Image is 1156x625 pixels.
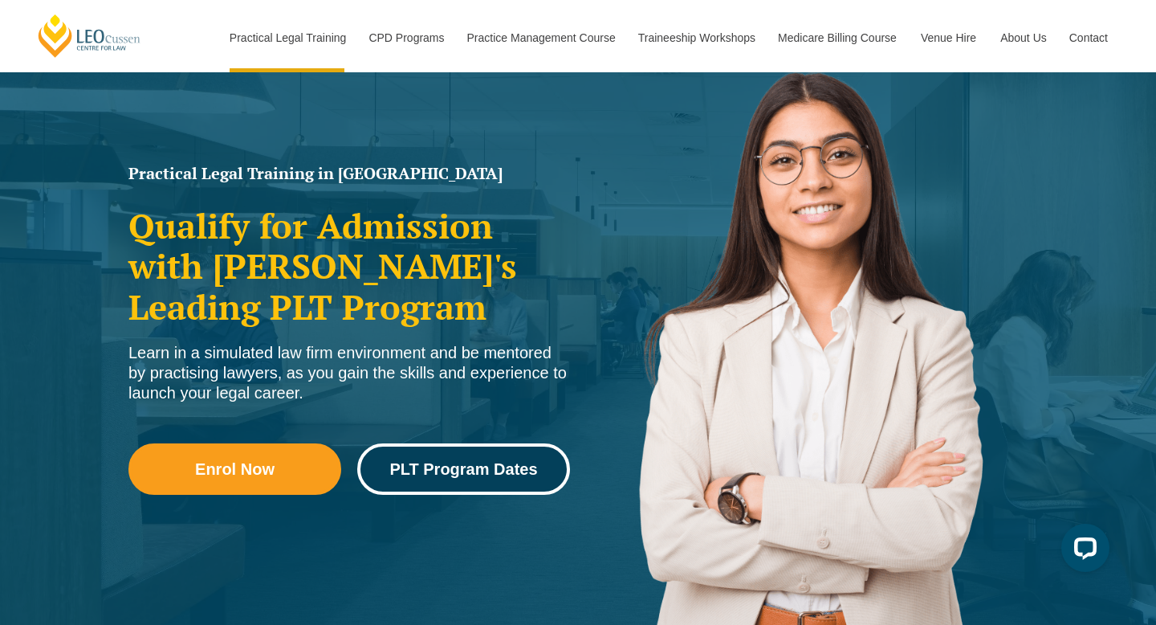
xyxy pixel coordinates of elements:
iframe: LiveChat chat widget [1048,517,1116,585]
a: Enrol Now [128,443,341,495]
a: About Us [988,3,1057,72]
a: PLT Program Dates [357,443,570,495]
h2: Qualify for Admission with [PERSON_NAME]'s Leading PLT Program [128,206,570,327]
div: Learn in a simulated law firm environment and be mentored by practising lawyers, as you gain the ... [128,343,570,403]
a: Medicare Billing Course [766,3,909,72]
a: Venue Hire [909,3,988,72]
span: Enrol Now [195,461,275,477]
a: CPD Programs [356,3,454,72]
a: Practice Management Course [455,3,626,72]
h1: Practical Legal Training in [GEOGRAPHIC_DATA] [128,165,570,182]
a: Traineeship Workshops [626,3,766,72]
a: Practical Legal Training [218,3,357,72]
a: [PERSON_NAME] Centre for Law [36,13,143,59]
span: PLT Program Dates [389,461,537,477]
a: Contact [1057,3,1120,72]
